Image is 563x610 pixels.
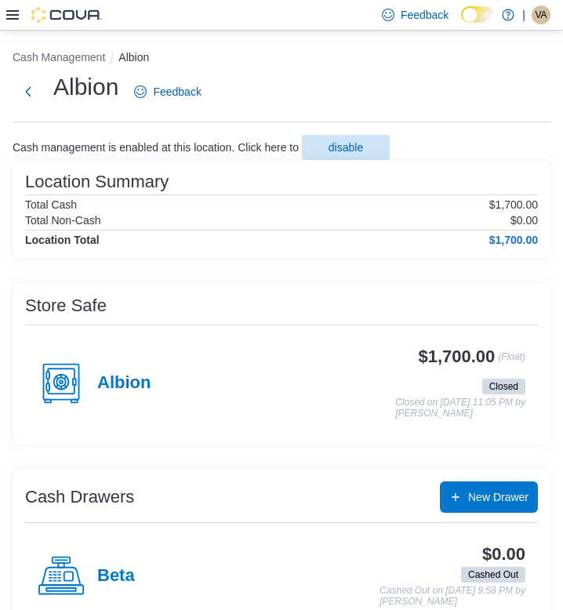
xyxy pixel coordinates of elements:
[302,135,390,160] button: disable
[25,198,77,211] h6: Total Cash
[461,6,494,23] input: Dark Mode
[468,489,528,505] span: New Drawer
[13,76,44,107] button: Next
[461,567,525,583] span: Cashed Out
[395,398,525,419] p: Closed on [DATE] 11:05 PM by [PERSON_NAME]
[329,140,363,155] span: disable
[25,488,134,507] h3: Cash Drawers
[97,566,135,586] h4: Beta
[482,379,525,394] span: Closed
[401,7,449,23] span: Feedback
[380,586,525,607] p: Cashed Out on [DATE] 9:58 PM by [PERSON_NAME]
[489,379,518,394] span: Closed
[128,76,207,107] a: Feedback
[118,51,149,64] button: Albion
[440,481,538,513] button: New Drawer
[153,84,201,100] span: Feedback
[13,49,550,68] nav: An example of EuiBreadcrumbs
[510,214,538,227] p: $0.00
[419,347,496,366] h3: $1,700.00
[532,5,550,24] div: Vanessa Ashmead
[468,568,518,582] span: Cashed Out
[53,71,118,103] h1: Albion
[13,51,105,64] button: Cash Management
[489,198,538,211] p: $1,700.00
[13,141,299,154] p: Cash management is enabled at this location. Click here to
[97,373,151,394] h4: Albion
[498,347,525,376] p: (Float)
[25,172,169,191] h3: Location Summary
[25,214,101,227] h6: Total Non-Cash
[522,5,525,24] p: |
[489,234,538,246] h4: $1,700.00
[535,5,547,24] span: VA
[25,234,100,246] h4: Location Total
[25,296,107,315] h3: Store Safe
[482,545,525,564] h3: $0.00
[31,7,102,23] img: Cova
